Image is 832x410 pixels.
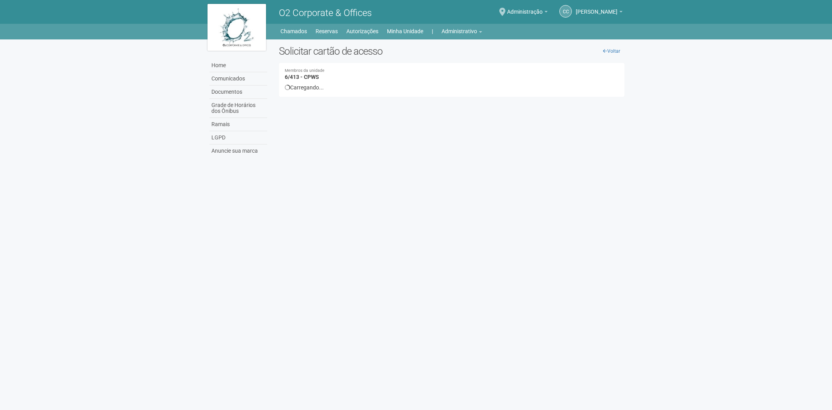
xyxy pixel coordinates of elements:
small: Membros da unidade [285,69,619,73]
a: Administração [507,10,548,16]
img: logo.jpg [208,4,266,51]
span: Administração [507,1,543,15]
a: Home [209,59,267,72]
a: [PERSON_NAME] [576,10,623,16]
a: LGPD [209,131,267,144]
a: Minha Unidade [387,26,423,37]
a: Comunicados [209,72,267,86]
span: Camila Catarina Lima [576,1,617,15]
a: | [432,26,433,37]
a: Documentos [209,86,267,99]
a: Ramais [209,118,267,131]
a: Autorizações [346,26,378,37]
div: Carregando... [285,84,619,91]
span: O2 Corporate & Offices [279,7,372,18]
h4: 6/413 - CPWS [285,69,619,80]
h2: Solicitar cartão de acesso [279,45,625,57]
a: Grade de Horários dos Ônibus [209,99,267,118]
a: Voltar [599,45,624,57]
a: CC [559,5,572,18]
a: Chamados [280,26,307,37]
a: Anuncie sua marca [209,144,267,157]
a: Administrativo [442,26,482,37]
a: Reservas [316,26,338,37]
